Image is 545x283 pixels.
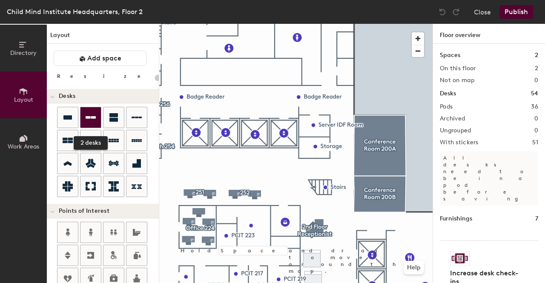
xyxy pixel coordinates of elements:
[57,73,151,80] div: Resize
[499,5,533,19] button: Publish
[59,208,109,214] span: Points of Interest
[440,103,453,110] h2: Pods
[440,115,465,122] h2: Archived
[7,6,143,17] div: Child Mind Institute Headquarters, Floor 2
[47,31,159,44] h1: Layout
[532,139,538,146] h2: 51
[531,89,538,98] h1: 54
[440,151,538,206] p: All desks need to be in a pod before saving
[440,89,456,98] h1: Desks
[59,93,75,100] span: Desks
[452,8,460,16] img: Redo
[535,51,538,60] h1: 2
[535,65,538,72] h2: 2
[440,139,479,146] h2: With stickers
[440,214,472,223] h1: Furnishings
[440,127,471,134] h2: Ungrouped
[534,115,538,122] h2: 0
[8,143,39,150] span: Work Areas
[80,107,101,128] button: 2 desks
[450,251,470,266] img: Sticker logo
[474,5,491,19] button: Close
[87,54,121,63] span: Add space
[433,24,545,44] h1: Floor overview
[534,77,538,84] h2: 0
[14,96,33,103] span: Layout
[440,51,460,60] h1: Spaces
[54,51,146,66] button: Add space
[531,103,538,110] h2: 36
[404,261,424,274] button: Help
[10,49,37,57] span: Directory
[438,8,447,16] img: Undo
[440,65,476,72] h2: On this floor
[535,214,538,223] h1: 7
[440,77,474,84] h2: Not on map
[534,127,538,134] h2: 0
